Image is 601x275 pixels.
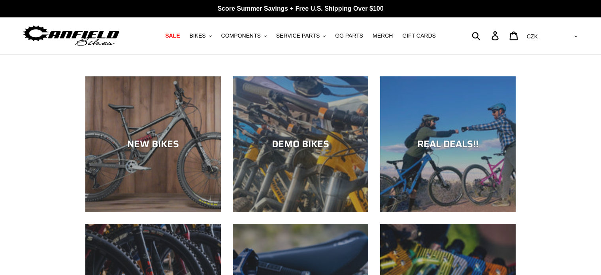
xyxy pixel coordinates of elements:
span: GIFT CARDS [402,32,436,39]
a: GIFT CARDS [398,30,440,41]
img: Canfield Bikes [22,23,121,48]
div: REAL DEALS!! [380,138,516,150]
button: BIKES [185,30,215,41]
a: MERCH [369,30,397,41]
a: SALE [161,30,184,41]
span: SALE [165,32,180,39]
span: BIKES [189,32,205,39]
span: GG PARTS [335,32,363,39]
button: SERVICE PARTS [272,30,330,41]
span: SERVICE PARTS [276,32,320,39]
a: REAL DEALS!! [380,76,516,212]
a: NEW BIKES [85,76,221,212]
a: GG PARTS [331,30,367,41]
a: DEMO BIKES [233,76,368,212]
button: COMPONENTS [217,30,271,41]
div: DEMO BIKES [233,138,368,150]
input: Search [476,27,496,44]
div: NEW BIKES [85,138,221,150]
span: MERCH [373,32,393,39]
span: COMPONENTS [221,32,261,39]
